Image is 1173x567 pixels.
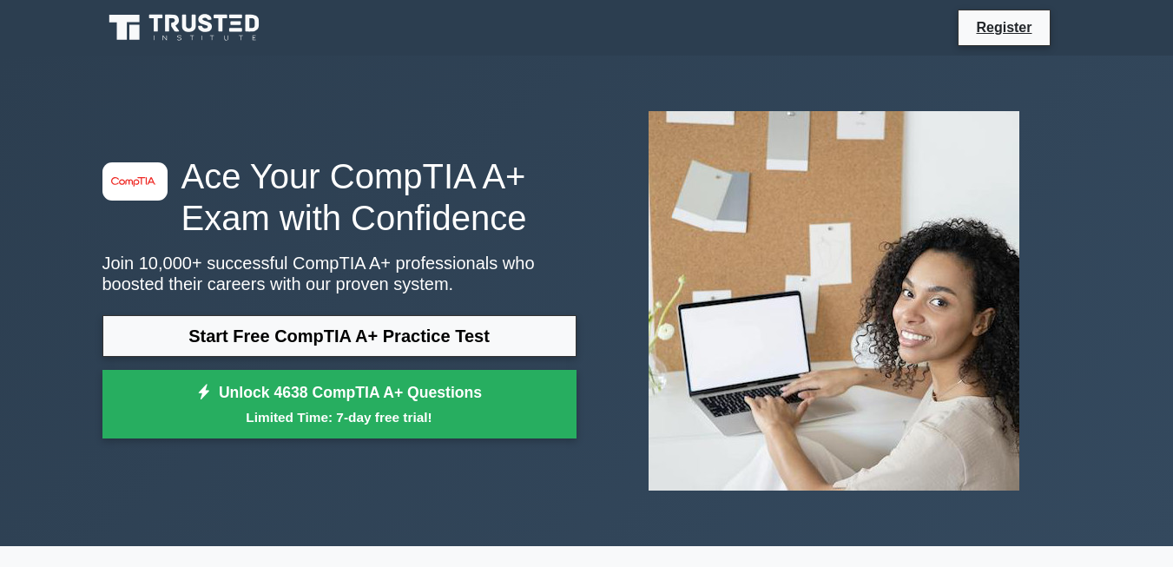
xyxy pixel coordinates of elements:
a: Start Free CompTIA A+ Practice Test [102,315,577,357]
p: Join 10,000+ successful CompTIA A+ professionals who boosted their careers with our proven system. [102,253,577,294]
h1: Ace Your CompTIA A+ Exam with Confidence [102,155,577,239]
a: Unlock 4638 CompTIA A+ QuestionsLimited Time: 7-day free trial! [102,370,577,439]
small: Limited Time: 7-day free trial! [124,407,555,427]
a: Register [965,16,1042,38]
